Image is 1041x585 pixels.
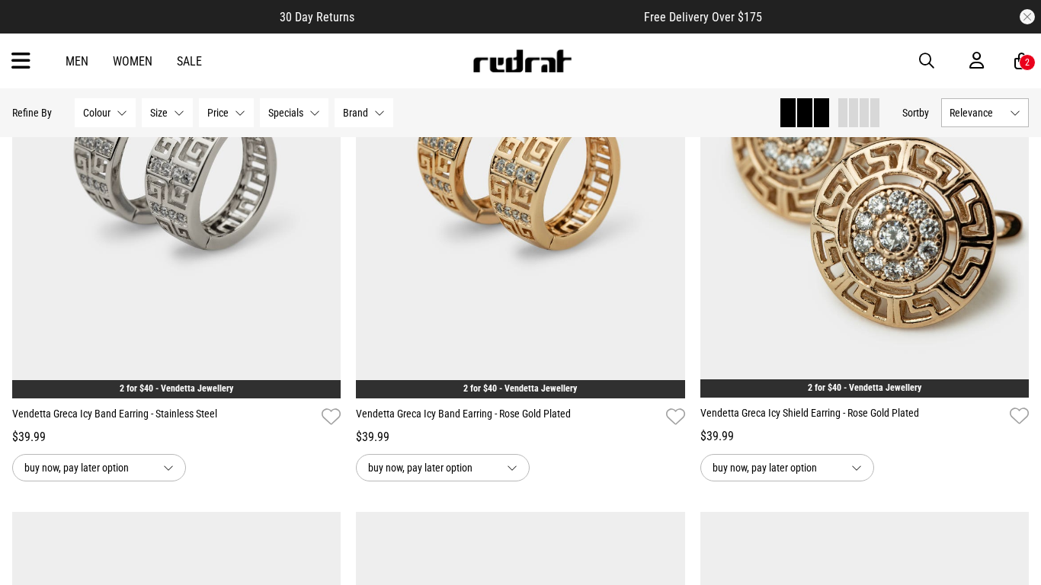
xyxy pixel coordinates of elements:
span: Colour [83,107,111,119]
span: Brand [343,107,368,119]
a: Vendetta Greca Icy Band Earring - Stainless Steel [12,406,316,428]
a: Vendetta Greca Icy Band Earring - Rose Gold Plated [356,406,659,428]
span: Size [150,107,168,119]
span: 30 Day Returns [280,10,354,24]
p: Refine By [12,107,52,119]
a: 2 for $40 - Vendetta Jewellery [120,383,233,394]
button: Price [199,98,254,127]
span: buy now, pay later option [24,459,151,477]
button: Open LiveChat chat widget [12,6,58,52]
span: buy now, pay later option [368,459,495,477]
span: buy now, pay later option [713,459,839,477]
button: Size [142,98,193,127]
button: Brand [335,98,393,127]
button: buy now, pay later option [356,454,530,481]
span: by [919,107,929,119]
span: Relevance [950,107,1004,119]
button: Colour [75,98,136,127]
button: Sortby [902,104,929,122]
span: Specials [268,107,303,119]
button: Relevance [941,98,1029,127]
div: $39.99 [12,428,341,446]
button: buy now, pay later option [12,454,186,481]
span: Price [207,107,229,119]
a: Men [66,54,88,69]
a: Vendetta Greca Icy Shield Earring - Rose Gold Plated [700,405,1004,427]
div: $39.99 [700,427,1029,446]
button: buy now, pay later option [700,454,874,481]
iframe: Customer reviews powered by Trustpilot [385,9,613,24]
a: 2 for $40 - Vendetta Jewellery [808,382,921,393]
button: Specials [260,98,328,127]
a: 2 [1014,53,1029,69]
div: 2 [1025,57,1030,68]
a: 2 for $40 - Vendetta Jewellery [463,383,577,394]
div: $39.99 [356,428,684,446]
img: Redrat logo [472,50,572,72]
a: Women [113,54,152,69]
a: Sale [177,54,202,69]
span: Free Delivery Over $175 [644,10,762,24]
